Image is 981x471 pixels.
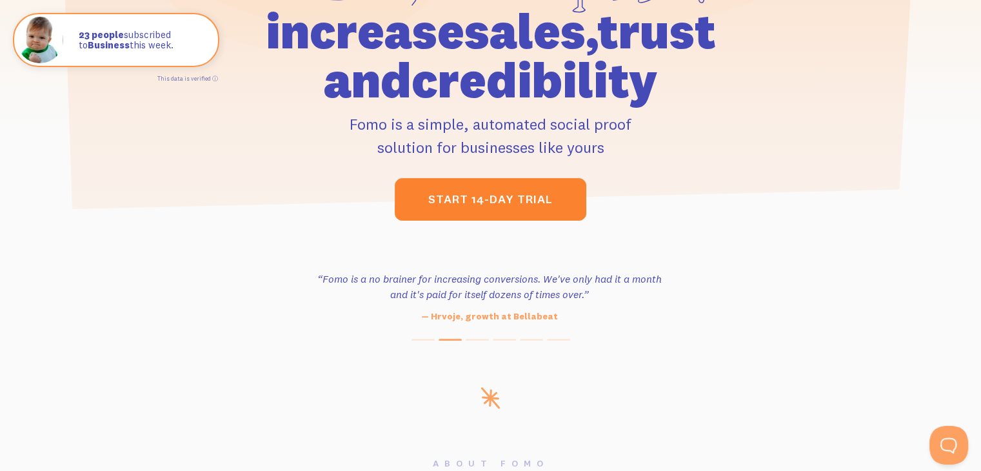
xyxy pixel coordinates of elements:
h6: About Fomo [86,459,896,468]
p: Fomo is a simple, automated social proof solution for businesses like yours [192,112,789,159]
iframe: Help Scout Beacon - Open [929,426,968,465]
strong: 23 people [79,28,124,41]
a: This data is verified ⓘ [157,75,218,82]
h1: increase sales, trust and credibility [192,6,789,105]
img: Fomo [17,17,63,63]
strong: Business [88,39,130,51]
p: subscribed to this week. [79,30,205,51]
p: — Hrvoje, growth at Bellabeat [313,310,666,323]
h3: “Fomo is a no brainer for increasing conversions. We've only had it a month and it's paid for its... [313,271,666,302]
a: start 14-day trial [395,178,586,221]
